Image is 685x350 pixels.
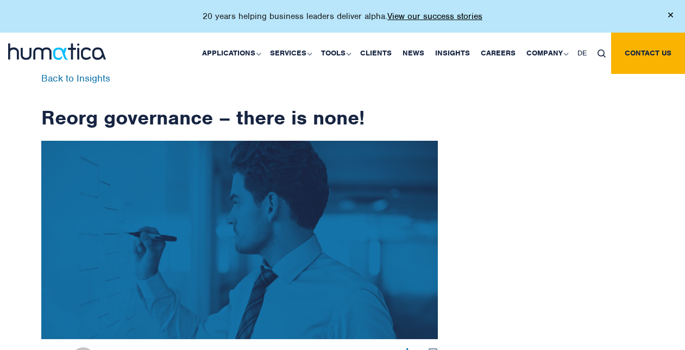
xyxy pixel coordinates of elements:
a: Back to Insights [41,72,110,84]
img: ndetails [41,141,438,339]
span: DE [577,48,587,58]
a: News [397,33,430,74]
a: Services [265,33,316,74]
a: Applications [197,33,265,74]
p: 20 years helping business leaders deliver alpha. [203,11,482,22]
a: Tools [316,33,355,74]
a: Careers [475,33,521,74]
a: Clients [355,33,397,74]
a: Insights [430,33,475,74]
a: DE [572,33,592,74]
img: search_icon [598,49,606,58]
a: Contact us [611,33,685,74]
a: Company [521,33,572,74]
a: View our success stories [387,11,482,22]
img: logo [8,43,106,60]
